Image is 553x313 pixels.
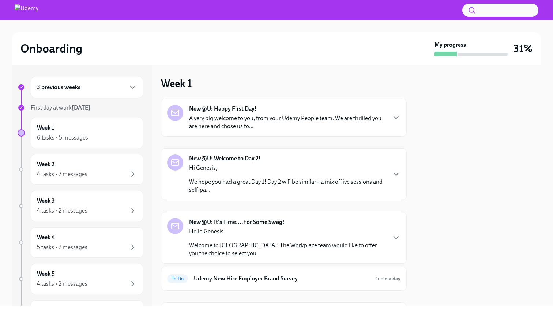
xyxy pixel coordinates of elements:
h3: 31% [513,42,533,55]
h6: 3 previous weeks [37,83,80,91]
strong: New@U: It's Time....For Some Swag! [189,218,285,226]
strong: [DATE] [72,104,90,111]
strong: New@U: Happy First Day! [189,105,257,113]
div: 4 tasks • 2 messages [37,207,87,215]
h2: Onboarding [20,41,82,56]
div: 6 tasks • 5 messages [37,134,88,142]
div: 4 tasks • 2 messages [37,280,87,288]
strong: My progress [434,41,466,49]
p: Welcome to [GEOGRAPHIC_DATA]! The Workplace team would like to offer you the choice to select you... [189,241,386,257]
p: We hope you had a great Day 1! Day 2 will be similar—a mix of live sessions and self-pa... [189,178,386,194]
a: Week 24 tasks • 2 messages [18,154,143,185]
a: Week 45 tasks • 2 messages [18,227,143,258]
h6: Udemy New Hire Employer Brand Survey [194,275,368,283]
span: First day at work [31,104,90,111]
strong: New@U: Welcome to Day 2! [189,154,261,163]
span: Due [374,276,400,282]
h6: Week 4 [37,233,55,241]
h6: Week 1 [37,124,54,132]
h6: Week 3 [37,197,55,205]
strong: in a day [383,276,400,282]
a: Week 16 tasks • 5 messages [18,118,143,148]
h6: Week 2 [37,160,54,168]
p: A very big welcome to you, from your Udemy People team. We are thrilled you are here and chose us... [189,114,386,130]
a: To DoUdemy New Hire Employer Brand SurveyDuein a day [167,273,400,285]
img: Udemy [15,4,38,16]
span: To Do [167,276,188,282]
a: Week 34 tasks • 2 messages [18,191,143,221]
div: 4 tasks • 2 messages [37,170,87,178]
a: Week 54 tasks • 2 messages [18,264,143,294]
h3: Week 1 [161,77,192,90]
h6: Week 5 [37,270,55,278]
div: 3 previous weeks [31,77,143,98]
span: September 13th, 2025 10:00 [374,275,400,282]
div: 5 tasks • 2 messages [37,243,87,251]
p: Hi Genesis, [189,164,386,172]
p: Hello Genesis [189,228,386,236]
a: First day at work[DATE] [18,104,143,112]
